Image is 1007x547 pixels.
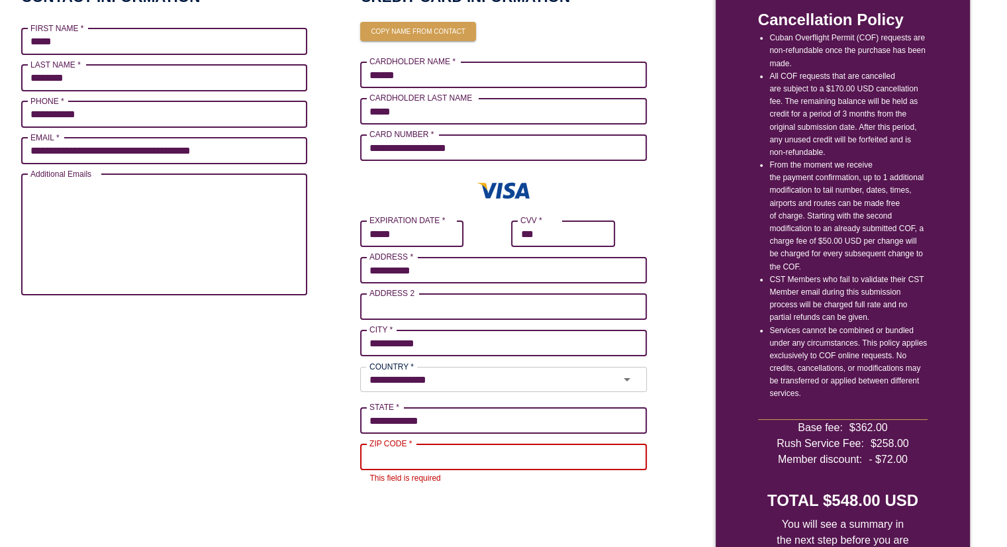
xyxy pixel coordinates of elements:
[777,436,864,452] span: Rush Service Fee:
[369,92,472,103] label: CARDHOLDER LAST NAME
[30,59,81,70] label: LAST NAME *
[369,361,414,372] label: COUNTRY *
[849,420,888,436] span: $ 362.00
[369,472,637,485] p: This field is required
[369,251,413,262] label: ADDRESS *
[758,8,928,32] p: Cancellation Policy
[871,436,909,452] span: $ 258.00
[769,273,928,324] li: CST Members who fail to validate their CST Member email during this submission process will be ch...
[769,324,928,401] li: Services cannot be combined or bundled under any circumstances. This policy applies exclusively t...
[369,324,393,335] label: CITY *
[369,438,412,449] label: ZIP CODE *
[369,128,434,140] label: CARD NUMBER *
[30,168,91,179] label: Additional Emails
[769,70,928,159] li: All COF requests that are cancelled are subject to a $170.00 USD cancellation fee. The remaining ...
[778,452,862,468] span: Member discount:
[30,132,60,143] label: EMAIL *
[30,297,298,311] p: Up to X email addresses separated by a comma
[360,22,475,42] button: Copy name from contact
[369,56,456,67] label: CARDHOLDER NAME *
[612,370,642,389] button: Open
[369,401,399,413] label: STATE *
[30,23,83,34] label: FIRST NAME *
[798,420,843,436] span: Base fee:
[520,215,542,226] label: CVV *
[769,159,928,273] li: From the moment we receive the payment confirmation, up to 1 additional modification to tail numb...
[369,287,414,299] label: ADDRESS 2
[767,489,918,512] h4: TOTAL $548.00 USD
[30,95,64,107] label: PHONE *
[369,215,445,226] label: EXPIRATION DATE *
[769,32,928,70] li: Cuban Overflight Permit (COF) requests are non-refundable once the purchase has been made.
[869,452,908,468] span: - $ 72.00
